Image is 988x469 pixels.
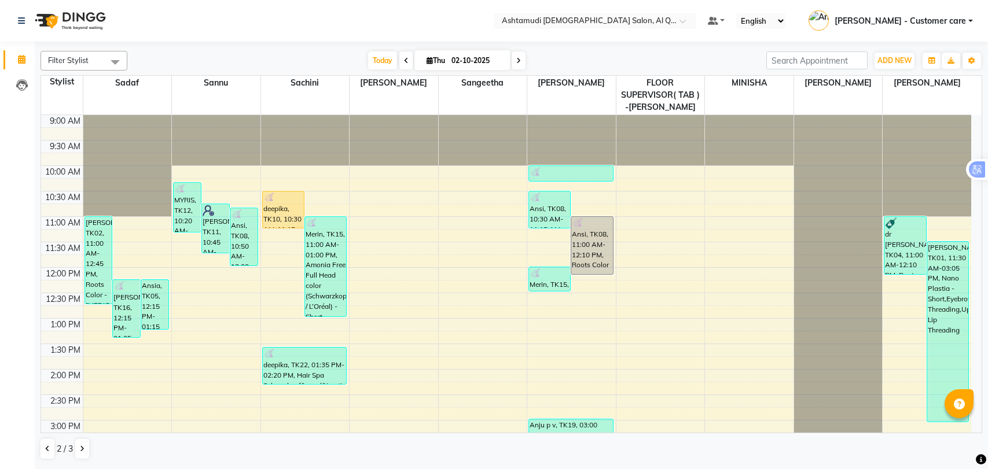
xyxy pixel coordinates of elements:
div: [PERSON_NAME], TK01, 11:30 AM-03:05 PM, Nano Plastia - Short,Eyebrow Threading,Upper Lip Threading [927,242,969,422]
img: Anila Thomas - Customer care [809,10,829,31]
span: [PERSON_NAME] [883,76,971,90]
div: 12:30 PM [43,293,83,305]
span: Sangeetha [439,76,527,90]
div: deepika, TK22, 01:35 PM-02:20 PM, Hair Spa Schwarkopf/Loreal/Keratin - Medium [263,348,347,384]
div: [PERSON_NAME], TK02, 11:00 AM-12:45 PM, Roots Color - [MEDICAL_DATA] Free,Eyebrow Threading,Upper... [85,217,112,304]
span: Filter Stylist [48,56,89,65]
iframe: chat widget [939,423,976,457]
span: Sannu [172,76,260,90]
div: Stylist [41,76,83,88]
div: Ansi, TK08, 10:00 AM-10:20 AM, Half Legs Waxing [529,166,613,181]
span: [PERSON_NAME] [794,76,883,90]
div: 9:30 AM [47,141,83,153]
div: 3:00 PM [48,420,83,433]
div: 10:30 AM [43,191,83,204]
div: Ansi, TK08, 10:30 AM-11:15 AM, Eyebrow Threading,Half Legs Waxing,Lycon Under Arms Waxing ,Lycon ... [529,191,570,228]
span: Sachini [261,76,350,90]
span: MINISHA [705,76,794,90]
div: 1:00 PM [48,319,83,331]
span: FLOOR SUPERVISOR( TAB ) -[PERSON_NAME] [616,76,705,115]
div: deepika, TK10, 10:30 AM-11:15 AM, Hair Spa Schwarkopf/Loreal/Keratin - Short [263,191,304,228]
div: Ansia, TK05, 12:15 PM-01:15 PM, Creative Hair Cut [141,280,168,329]
span: [PERSON_NAME] - Customer care [835,15,966,27]
div: 11:30 AM [43,242,83,254]
div: 1:30 PM [48,344,83,356]
div: 10:00 AM [43,166,83,178]
div: Ansi, TK08, 11:00 AM-12:10 PM, Roots Color - [MEDICAL_DATA] Free [571,217,612,274]
div: 12:00 PM [43,268,83,280]
span: 2 / 3 [57,443,73,455]
input: 2025-10-02 [448,52,506,69]
span: Today [368,51,397,69]
button: ADD NEW [875,53,914,69]
span: ADD NEW [877,56,912,65]
div: MYRIS, TK12, 10:20 AM-11:20 AM, Wash & Blow Dry - Medium hair [174,183,201,232]
span: Sadaf [83,76,172,90]
span: Thu [424,56,448,65]
div: 2:00 PM [48,370,83,382]
span: [PERSON_NAME] [527,76,616,90]
div: [PERSON_NAME], TK11, 10:45 AM-11:45 AM, Creative Hair Cut [202,204,229,253]
div: Anju p v, TK19, 03:00 PM-03:20 PM, Eyebrow Threading [529,419,613,434]
div: 2:30 PM [48,395,83,407]
div: Ansi, TK08, 10:50 AM-12:00 PM, Roots color with own product [230,208,258,265]
div: dr [PERSON_NAME], TK04, 11:00 AM-12:10 PM, Roots Color - [MEDICAL_DATA] Free [884,217,926,274]
div: Merin, TK15, 12:00 PM-12:30 PM, Full Legs Waxing [529,267,570,291]
input: Search Appointment [766,51,868,69]
img: logo [30,5,109,37]
div: [PERSON_NAME], TK16, 12:15 PM-01:25 PM, Roots Color - [MEDICAL_DATA] Free [113,280,140,337]
div: 9:00 AM [47,115,83,127]
div: 11:00 AM [43,217,83,229]
span: [PERSON_NAME] [350,76,438,90]
div: Merin, TK15, 11:00 AM-01:00 PM, Amonia Free Full Head color (Schwarzkopf / L’Oréal) - Short (DH250) [305,217,346,316]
